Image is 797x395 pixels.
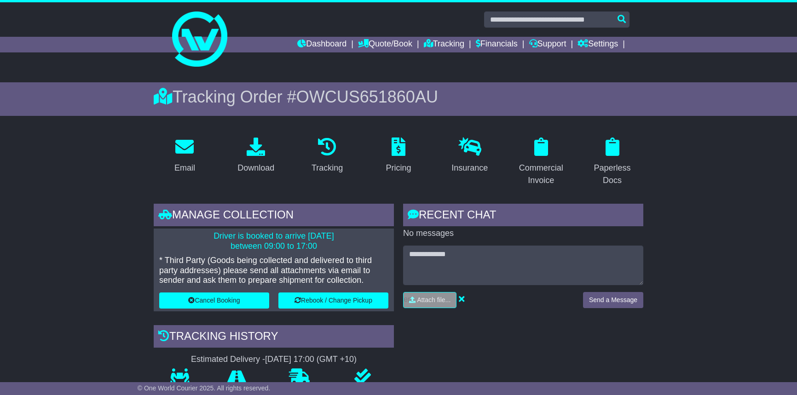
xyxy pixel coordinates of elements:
div: Tracking [312,162,343,174]
span: OWCUS651860AU [296,87,438,106]
a: Commercial Invoice [510,134,572,190]
a: Paperless Docs [581,134,643,190]
div: Pricing [386,162,411,174]
a: Tracking [306,134,349,177]
div: Download [237,162,274,174]
a: Email [168,134,201,177]
span: © One World Courier 2025. All rights reserved. [138,384,271,392]
a: Support [529,37,566,52]
div: Tracking history [154,325,394,350]
a: Dashboard [297,37,347,52]
a: Financials [476,37,518,52]
div: Manage collection [154,204,394,229]
a: Settings [578,37,618,52]
div: RECENT CHAT [403,204,643,229]
div: Paperless Docs [587,162,637,187]
div: Insurance [451,162,488,174]
div: Commercial Invoice [516,162,566,187]
a: Quote/Book [358,37,412,52]
div: Tracking Order # [154,87,643,107]
div: Estimated Delivery - [154,355,394,365]
p: * Third Party (Goods being collected and delivered to third party addresses) please send all atta... [159,256,388,286]
a: Download [231,134,280,177]
button: Rebook / Change Pickup [278,292,388,309]
a: Insurance [445,134,494,177]
button: Cancel Booking [159,292,269,309]
p: Driver is booked to arrive [DATE] between 09:00 to 17:00 [159,231,388,251]
button: Send a Message [583,292,643,308]
a: Tracking [424,37,464,52]
a: Pricing [380,134,417,177]
div: Email [174,162,195,174]
p: No messages [403,229,643,239]
div: [DATE] 17:00 (GMT +10) [265,355,357,365]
